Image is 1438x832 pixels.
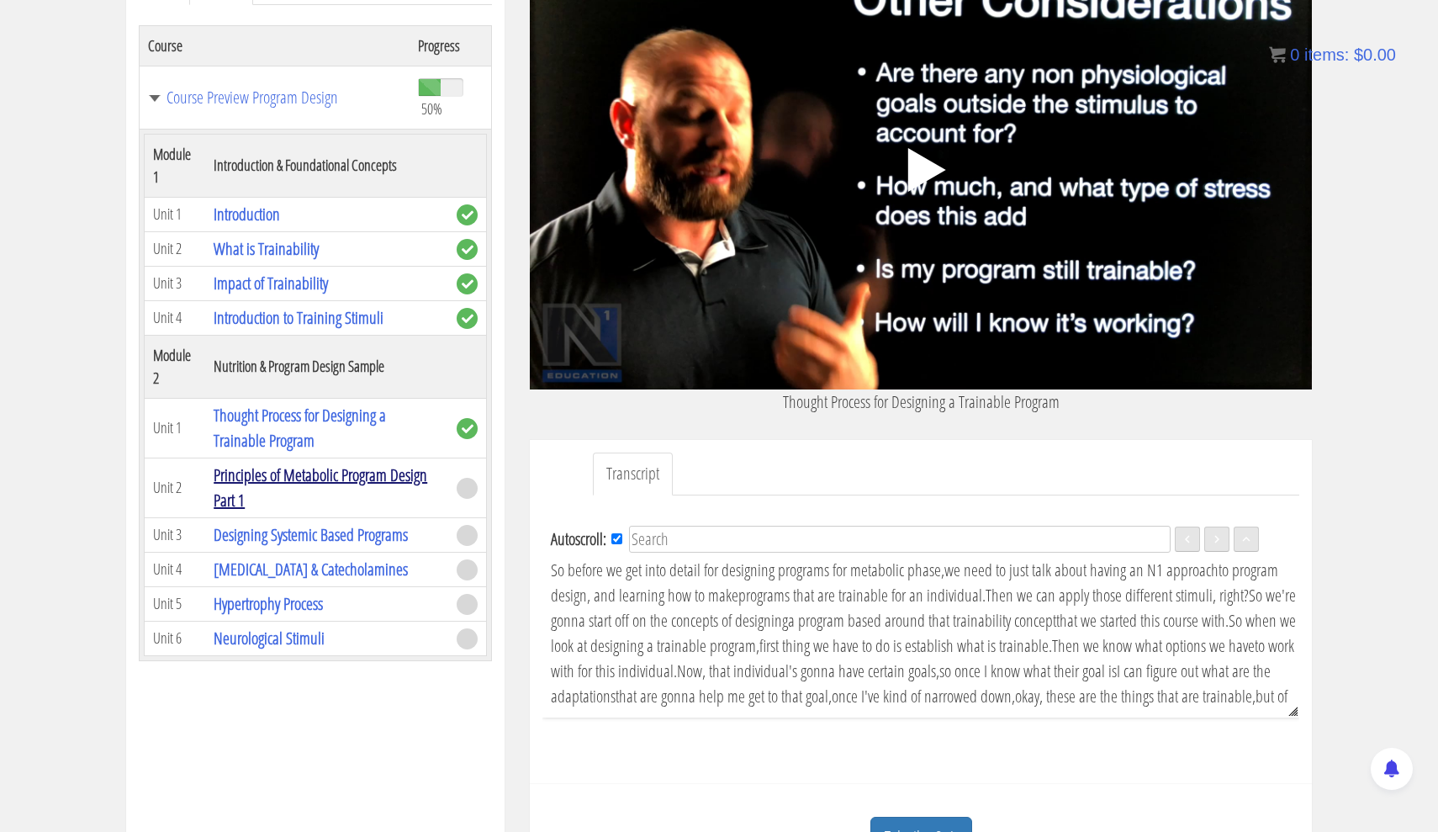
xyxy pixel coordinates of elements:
[704,559,944,581] span: for designing programs for metabolic phase,
[145,517,206,552] td: Unit 3
[1015,685,1256,707] span: okay, these are the things that are trainable,
[205,335,448,398] th: Nutrition & Program Design Sample
[1269,46,1286,63] img: icon11.png
[551,660,1271,707] span: I can figure out what are the adaptations
[1052,634,1255,657] span: Then we know what options we have
[677,660,939,682] span: Now, that individual's gonna have certain goals,
[530,390,1312,415] p: Thought Process for Designing a Trainable Program
[457,239,478,260] span: complete
[551,559,1278,607] span: to program design, and learning how to make
[145,398,206,458] td: Unit 1
[1269,45,1396,64] a: 0 items: $0.00
[214,558,408,580] a: [MEDICAL_DATA] & Catecholamines
[145,300,206,335] td: Unit 4
[832,685,1015,707] span: once I've kind of narrowed down,
[629,526,1171,553] input: Search
[214,237,319,260] a: What is Trainability
[457,418,478,439] span: complete
[421,99,442,118] span: 50%
[551,584,1296,632] span: So we're gonna start off on the concepts of designing
[1290,45,1299,64] span: 0
[214,627,325,649] a: Neurological Stimuli
[145,197,206,231] td: Unit 1
[551,559,700,581] v: So before we get into detail
[457,204,478,225] span: complete
[214,306,383,329] a: Introduction to Training Stimuli
[214,464,427,511] a: Principles of Metabolic Program Design Part 1
[759,634,1052,657] span: first thing we have to do is establish what is trainable.
[944,559,1219,581] span: we need to just talk about having an N1 approach
[145,266,206,300] td: Unit 3
[205,134,448,197] th: Introduction & Foundational Concepts
[551,609,1296,657] span: So when we look at designing a trainable program,
[214,592,323,615] a: Hypertrophy Process
[214,203,280,225] a: Introduction
[616,685,832,707] span: that are gonna help me get to that goal,
[214,404,386,452] a: Thought Process for Designing a Trainable Program
[1056,609,1229,632] span: that we started this course with.
[214,272,328,294] a: Impact of Trainability
[1354,45,1363,64] span: $
[145,552,206,586] td: Unit 4
[551,634,1294,682] span: to work with for this individual.
[593,453,673,495] a: Transcript
[939,660,1117,682] span: so once I know what their goal is
[140,25,410,66] th: Course
[145,586,206,621] td: Unit 5
[410,25,491,66] th: Progress
[457,308,478,329] span: complete
[145,335,206,398] th: Module 2
[788,609,1056,632] span: a program based around that trainability concept
[145,231,206,266] td: Unit 2
[738,584,986,607] span: programs that are trainable for an individual.
[148,89,401,106] a: Course Preview Program Design
[145,458,206,517] td: Unit 2
[1354,45,1396,64] bdi: 0.00
[1304,45,1349,64] span: items:
[214,523,408,546] a: Designing Systemic Based Programs
[145,134,206,197] th: Module 1
[457,273,478,294] span: complete
[145,621,206,655] td: Unit 6
[986,584,1249,607] span: Then we can apply those different stimuli, right?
